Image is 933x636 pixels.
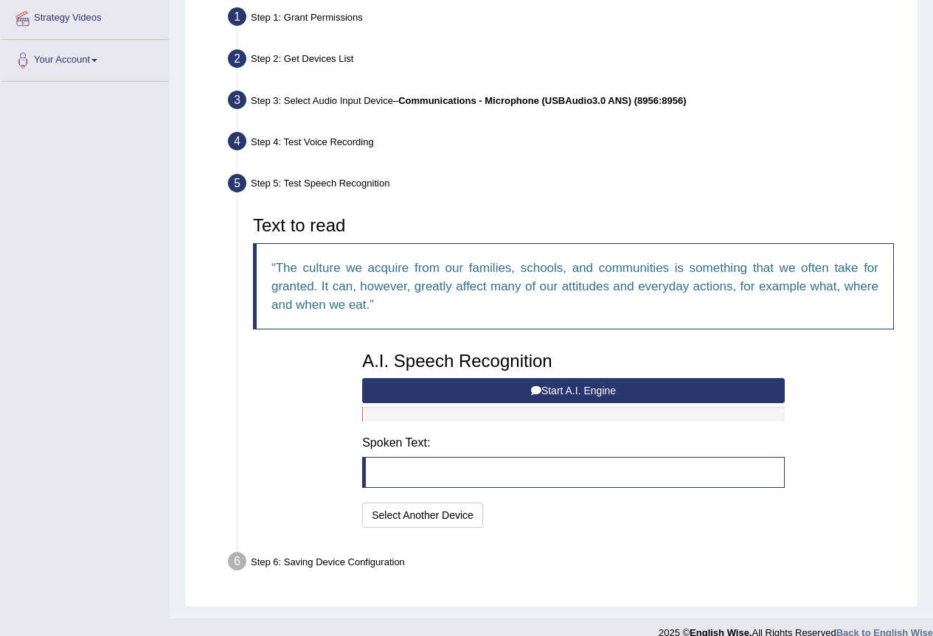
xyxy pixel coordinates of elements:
a: Your Account [1,40,169,77]
h3: Text to read [253,216,894,235]
q: The culture we acquire from our families, schools, and communities is something that we often tak... [271,261,878,312]
div: Step 4: Test Voice Recording [221,127,911,160]
div: Step 6: Saving Device Configuration [221,548,911,580]
button: Select Another Device [362,503,483,528]
div: Step 3: Select Audio Input Device [221,86,911,119]
button: Start A.I. Engine [362,378,785,403]
h3: A.I. Speech Recognition [362,352,785,371]
div: Step 1: Grant Permissions [221,3,911,35]
b: Communications - Microphone (USBAudio3.0 ANS) (8956:8956) [398,95,686,106]
div: Step 5: Test Speech Recognition [221,170,911,202]
div: Step 2: Get Devices List [221,45,911,77]
h4: Spoken Text: [362,436,785,450]
span: – [393,95,687,106]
